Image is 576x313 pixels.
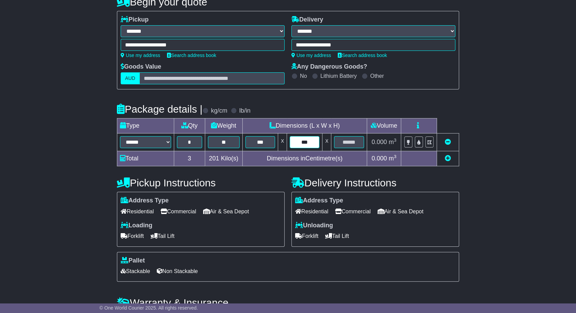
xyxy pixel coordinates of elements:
[117,297,459,308] h4: Warranty & Insurance
[242,118,367,133] td: Dimensions (L x W x H)
[291,177,459,188] h4: Delivery Instructions
[291,53,331,58] a: Use my address
[211,107,227,115] label: kg/cm
[121,63,161,71] label: Goods Value
[121,257,145,265] label: Pallet
[445,139,451,145] a: Remove this item
[389,139,396,145] span: m
[295,206,328,217] span: Residential
[121,53,160,58] a: Use my address
[209,155,219,162] span: 201
[239,107,251,115] label: lb/in
[121,222,152,229] label: Loading
[295,222,333,229] label: Unloading
[174,151,205,166] td: 3
[320,73,357,79] label: Lithium Battery
[335,206,370,217] span: Commercial
[338,53,387,58] a: Search address book
[291,16,323,24] label: Delivery
[121,266,150,276] span: Stackable
[117,118,174,133] td: Type
[205,151,242,166] td: Kilo(s)
[100,305,198,311] span: © One World Courier 2025. All rights reserved.
[121,72,140,84] label: AUD
[389,155,396,162] span: m
[295,231,318,241] span: Forklift
[205,118,242,133] td: Weight
[370,73,384,79] label: Other
[121,16,149,24] label: Pickup
[300,73,307,79] label: No
[203,206,249,217] span: Air & Sea Depot
[117,177,285,188] h4: Pickup Instructions
[394,138,396,143] sup: 3
[161,206,196,217] span: Commercial
[174,118,205,133] td: Qty
[378,206,424,217] span: Air & Sea Depot
[117,103,202,115] h4: Package details |
[372,139,387,145] span: 0.000
[445,155,451,162] a: Add new item
[367,118,401,133] td: Volume
[295,197,343,204] label: Address Type
[325,231,349,241] span: Tail Lift
[121,197,169,204] label: Address Type
[167,53,216,58] a: Search address book
[121,231,144,241] span: Forklift
[394,154,396,159] sup: 3
[157,266,198,276] span: Non Stackable
[322,133,331,151] td: x
[242,151,367,166] td: Dimensions in Centimetre(s)
[121,206,154,217] span: Residential
[291,63,367,71] label: Any Dangerous Goods?
[151,231,175,241] span: Tail Lift
[372,155,387,162] span: 0.000
[278,133,287,151] td: x
[117,151,174,166] td: Total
